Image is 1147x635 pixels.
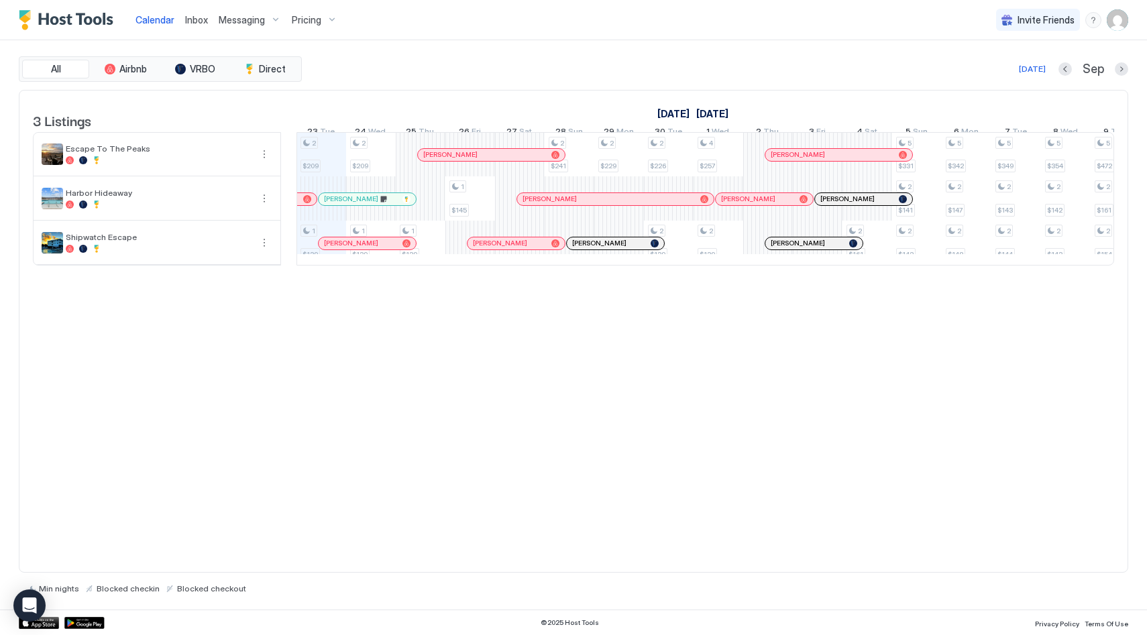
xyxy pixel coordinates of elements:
span: $209 [352,162,368,170]
span: Fri [472,126,481,140]
span: 4 [709,139,713,148]
span: $143 [1047,250,1062,259]
button: More options [256,235,272,251]
span: $142 [1047,206,1062,215]
span: Tue [320,126,335,140]
span: $139 [650,250,665,259]
div: listing image [42,143,63,165]
span: Pricing [292,14,321,26]
span: 2 [1056,182,1060,191]
span: 27 [506,126,517,140]
span: $342 [948,162,964,170]
span: 2 [560,139,564,148]
div: listing image [42,188,63,209]
span: $161 [1097,206,1111,215]
div: Host Tools Logo [19,10,119,30]
span: 2 [908,227,912,235]
span: 2 [957,182,961,191]
span: $229 [600,162,616,170]
a: Google Play Store [64,617,105,629]
span: 5 [1056,139,1060,148]
span: $161 [849,250,863,259]
span: Messaging [219,14,265,26]
span: Escape To The Peaks [66,143,251,154]
a: Privacy Policy [1035,616,1079,630]
span: Harbor Hideaway [66,188,251,198]
a: September 25, 2025 [402,123,437,143]
button: VRBO [162,60,229,78]
span: 2 [709,227,713,235]
button: Direct [231,60,298,78]
span: [PERSON_NAME] [572,239,626,247]
span: $139 [700,250,715,259]
span: $257 [700,162,715,170]
span: [PERSON_NAME] [721,194,775,203]
span: $145 [451,206,467,215]
span: Sep [1083,62,1104,77]
span: 2 [659,227,663,235]
span: [PERSON_NAME] [771,150,825,159]
span: Blocked checkin [97,583,160,593]
span: 2 [1007,182,1011,191]
span: Sun [913,126,928,140]
span: Airbnb [119,63,147,75]
span: 4 [857,126,863,140]
a: September 24, 2025 [351,123,389,143]
span: [PERSON_NAME] [473,239,527,247]
a: Terms Of Use [1085,616,1128,630]
span: Inbox [185,14,208,25]
span: Terms Of Use [1085,620,1128,628]
span: 28 [555,126,566,140]
div: [DATE] [1019,63,1046,75]
span: 6 [954,126,959,140]
span: 2 [908,182,912,191]
span: 2 [610,139,614,148]
span: $141 [898,206,913,215]
span: [PERSON_NAME] [423,150,478,159]
span: All [51,63,61,75]
span: $349 [997,162,1014,170]
span: Thu [1111,126,1126,140]
span: Tue [1012,126,1027,140]
span: Wed [1060,126,1078,140]
span: 2 [957,227,961,235]
span: 1 [461,182,464,191]
span: $144 [997,250,1013,259]
a: October 1, 2025 [703,123,732,143]
span: 8 [1053,126,1058,140]
button: More options [256,146,272,162]
a: October 7, 2025 [1001,123,1030,143]
span: $154 [1097,250,1112,259]
span: © 2025 Host Tools [541,618,599,627]
a: September 28, 2025 [552,123,586,143]
span: 7 [1005,126,1010,140]
span: 30 [655,126,665,140]
span: [PERSON_NAME] [523,194,577,203]
a: App Store [19,617,59,629]
span: 2 [362,139,366,148]
span: $139 [352,250,368,259]
a: September 8, 2025 [654,104,693,123]
span: 2 [1056,227,1060,235]
span: $331 [898,162,914,170]
span: 5 [957,139,961,148]
span: Blocked checkout [177,583,246,593]
div: menu [256,190,272,207]
span: 2 [858,227,862,235]
button: Next month [1115,62,1128,76]
span: 29 [604,126,614,140]
a: September 30, 2025 [651,123,686,143]
span: $147 [948,206,963,215]
a: October 2, 2025 [753,123,782,143]
button: [DATE] [1017,61,1048,77]
span: Tue [667,126,682,140]
span: 3 Listings [33,110,91,130]
span: Invite Friends [1018,14,1075,26]
button: More options [256,190,272,207]
span: $143 [997,206,1013,215]
span: Thu [419,126,434,140]
span: Mon [616,126,634,140]
a: Calendar [135,13,174,27]
span: 5 [906,126,911,140]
